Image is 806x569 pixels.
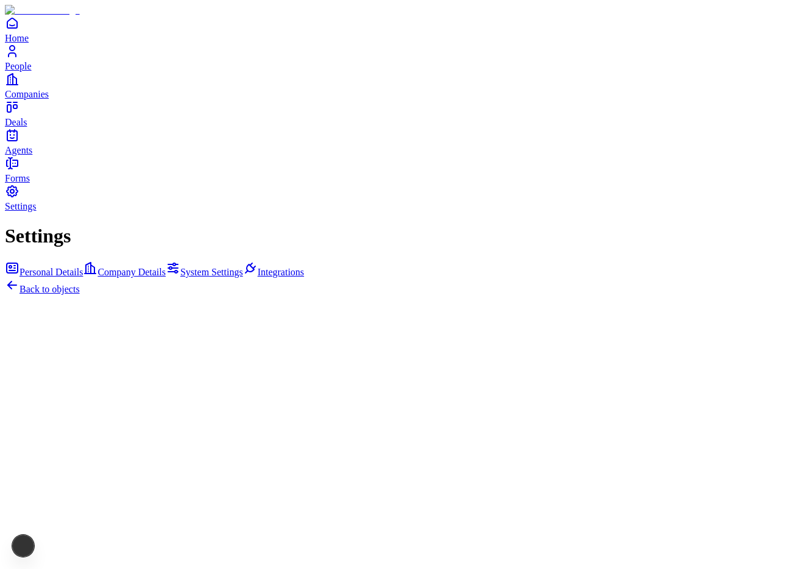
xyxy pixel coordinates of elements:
span: Company Details [97,267,166,277]
span: Companies [5,89,49,99]
span: Personal Details [19,267,83,277]
img: Item Brain Logo [5,5,80,16]
span: Agents [5,145,32,155]
a: Home [5,16,801,43]
a: Back to objects [5,284,80,294]
a: Agents [5,128,801,155]
a: System Settings [166,267,243,277]
span: Integrations [258,267,304,277]
a: Integrations [243,267,304,277]
a: Settings [5,184,801,211]
a: Deals [5,100,801,127]
span: Home [5,33,29,43]
a: Personal Details [5,267,83,277]
span: People [5,61,32,71]
a: Forms [5,156,801,183]
a: People [5,44,801,71]
span: Deals [5,117,27,127]
span: System Settings [180,267,243,277]
span: Forms [5,173,30,183]
a: Company Details [83,267,166,277]
a: Companies [5,72,801,99]
h1: Settings [5,225,801,247]
span: Settings [5,201,37,211]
